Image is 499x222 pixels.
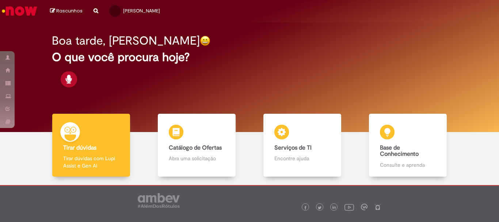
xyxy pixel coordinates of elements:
[332,206,336,210] img: logo_footer_linkedin.png
[344,202,354,212] img: logo_footer_youtube.png
[52,34,200,47] h2: Boa tarde, [PERSON_NAME]
[374,204,381,210] img: logo_footer_naosei.png
[380,161,435,169] p: Consulte e aprenda
[63,155,119,169] p: Tirar dúvidas com Lupi Assist e Gen Ai
[304,206,307,210] img: logo_footer_facebook.png
[38,114,144,177] a: Tirar dúvidas Tirar dúvidas com Lupi Assist e Gen Ai
[274,144,312,151] b: Serviços de TI
[52,51,447,64] h2: O que você procura hoje?
[318,206,321,210] img: logo_footer_twitter.png
[355,114,461,177] a: Base de Conhecimento Consulte e aprenda
[50,8,83,15] a: Rascunhos
[274,155,330,162] p: Encontre ajuda
[169,155,224,162] p: Abra uma solicitação
[200,35,210,46] img: happy-face.png
[63,144,96,151] b: Tirar dúvidas
[144,114,249,177] a: Catálogo de Ofertas Abra uma solicitação
[138,193,180,208] img: logo_footer_ambev_rotulo_gray.png
[123,8,160,14] span: [PERSON_NAME]
[361,204,367,210] img: logo_footer_workplace.png
[249,114,355,177] a: Serviços de TI Encontre ajuda
[1,4,38,18] img: ServiceNow
[56,7,83,14] span: Rascunhos
[169,144,222,151] b: Catálogo de Ofertas
[380,144,419,158] b: Base de Conhecimento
